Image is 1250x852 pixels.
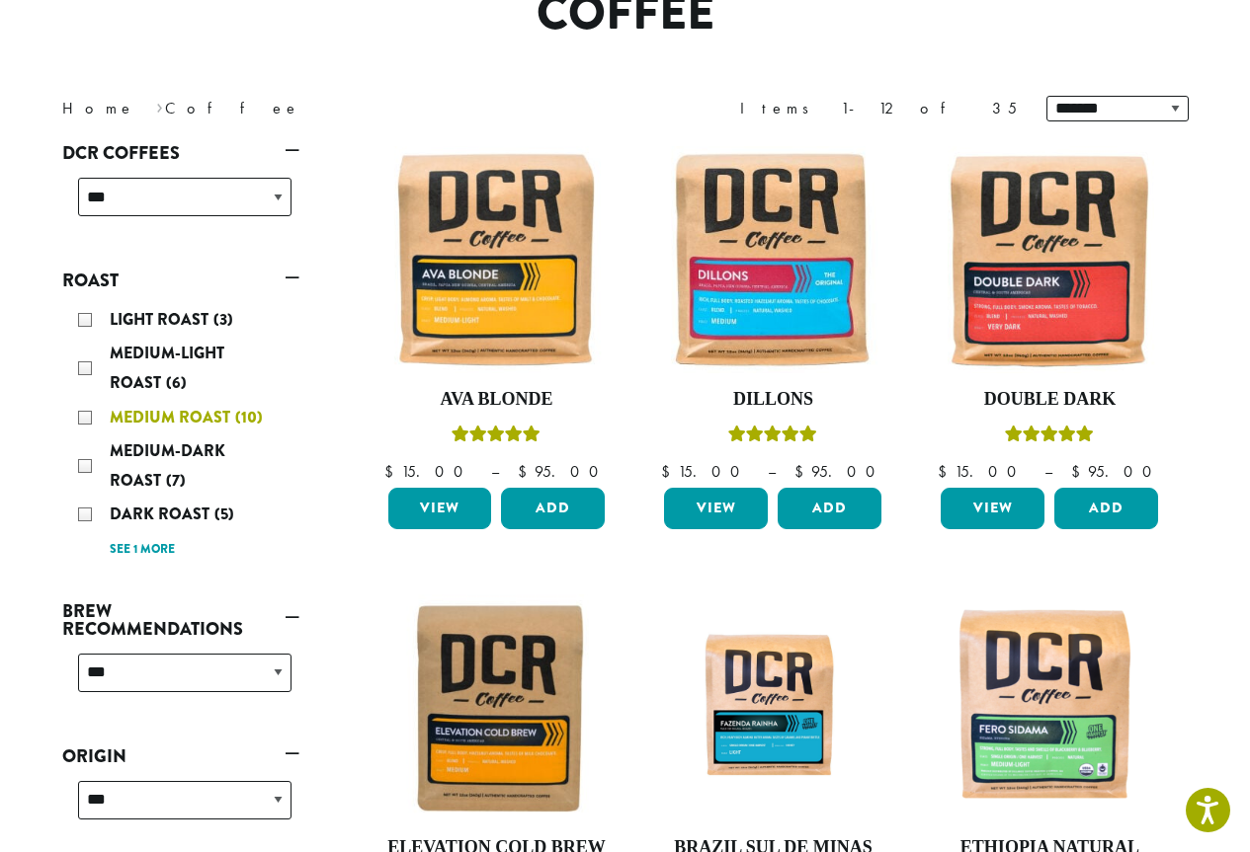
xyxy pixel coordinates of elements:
span: $ [1071,461,1088,482]
h4: Ava Blonde [383,389,611,411]
span: $ [518,461,535,482]
bdi: 95.00 [794,461,884,482]
span: – [768,461,776,482]
span: (6) [166,371,187,394]
div: Items 1-12 of 35 [740,97,1017,120]
a: Brew Recommendations [62,594,299,646]
span: Medium-Light Roast [110,342,224,394]
bdi: 95.00 [1071,461,1161,482]
a: View [664,488,768,529]
a: Double DarkRated 4.50 out of 5 [936,146,1163,480]
span: $ [384,461,401,482]
a: DCR Coffees [62,136,299,170]
h4: Dillons [659,389,886,411]
span: (3) [213,308,233,331]
span: Medium-Dark Roast [110,439,225,492]
span: (5) [214,503,234,525]
a: DillonsRated 5.00 out of 5 [659,146,886,480]
span: – [1044,461,1052,482]
a: View [388,488,492,529]
bdi: 15.00 [661,461,749,482]
img: Dillons-12oz-300x300.jpg [659,146,886,373]
div: DCR Coffees [62,170,299,240]
nav: Breadcrumb [62,97,596,120]
span: Medium Roast [110,406,235,428]
img: Fazenda-Rainha_12oz_Mockup.jpg [659,623,886,793]
a: Home [62,98,135,118]
bdi: 15.00 [384,461,472,482]
bdi: 95.00 [518,461,608,482]
a: See 1 more [110,540,175,560]
a: Ava BlondeRated 5.00 out of 5 [383,146,611,480]
div: Brew Recommendations [62,646,299,716]
div: Origin [62,773,299,843]
span: Dark Roast [110,503,214,525]
button: Add [778,488,881,529]
div: Rated 5.00 out of 5 [728,423,817,452]
span: $ [794,461,811,482]
a: View [941,488,1044,529]
button: Add [501,488,605,529]
img: DCR-Fero-Sidama-Coffee-Bag-2019-300x300.png [936,594,1163,821]
img: Ava-Blonde-12oz-1-300x300.jpg [382,146,610,373]
img: Double-Dark-12oz-300x300.jpg [936,146,1163,373]
span: Light Roast [110,308,213,331]
div: Rated 4.50 out of 5 [1005,423,1094,452]
div: Rated 5.00 out of 5 [452,423,541,452]
h4: Double Dark [936,389,1163,411]
span: $ [661,461,678,482]
a: Origin [62,739,299,773]
button: Add [1054,488,1158,529]
span: › [156,90,163,120]
div: Roast [62,297,299,571]
span: (7) [166,469,186,492]
a: Roast [62,264,299,297]
span: (10) [235,406,263,428]
span: – [491,461,499,482]
img: Elevation-Cold-Brew-300x300.jpg [382,594,610,821]
span: $ [938,461,955,482]
bdi: 15.00 [938,461,1026,482]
